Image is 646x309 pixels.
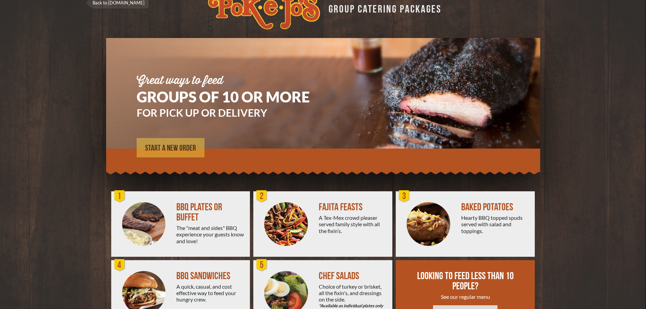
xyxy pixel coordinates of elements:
img: PEJ-Baked-Potato.png [407,202,450,246]
div: A quick, casual, and cost effective way to feed your hungry crew. [176,283,244,303]
div: 2 [255,190,269,203]
div: The "meat and sides" BBQ experience your guests know and love! [176,225,244,244]
span: START A NEW ORDER [145,144,196,152]
div: GROUP CATERING PACKAGES [324,1,442,14]
a: START A NEW ORDER [137,138,204,157]
div: FAJITA FEASTS [319,202,387,212]
img: PEJ-BBQ-Buffet.png [122,202,166,246]
div: 1 [113,190,126,203]
div: 5 [255,258,269,272]
div: Hearty BBQ topped spuds served with salad and toppings. [461,214,529,234]
div: BAKED POTATOES [461,202,529,212]
h1: GROUPS OF 10 OR MORE [137,90,330,104]
div: BBQ PLATES OR BUFFET [176,202,244,223]
div: BBQ SANDWICHES [176,271,244,281]
div: See our regular menu [416,293,515,300]
h3: FOR PICK UP OR DELIVERY [137,108,330,118]
div: LOOKING TO FEED LESS THAN 10 PEOPLE? [416,271,515,291]
div: 4 [113,258,126,272]
div: 3 [397,190,411,203]
div: Great ways to feed [137,75,330,86]
img: PEJ-Fajitas.png [264,202,308,246]
div: A Tex-Mex crowd pleaser served family style with all the fixin’s. [319,214,387,234]
div: CHEF SALADS [319,271,387,281]
em: *Available as individual plates only [319,303,387,309]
